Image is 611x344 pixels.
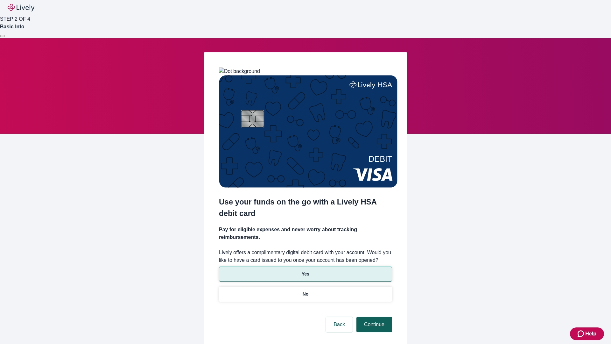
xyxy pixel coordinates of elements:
[219,196,392,219] h2: Use your funds on the go with a Lively HSA debit card
[326,317,353,332] button: Back
[219,287,392,302] button: No
[219,267,392,282] button: Yes
[578,330,585,338] svg: Zendesk support icon
[302,271,309,277] p: Yes
[219,75,397,188] img: Debit card
[356,317,392,332] button: Continue
[303,291,309,297] p: No
[219,68,260,75] img: Dot background
[585,330,596,338] span: Help
[570,327,604,340] button: Zendesk support iconHelp
[8,4,34,11] img: Lively
[219,249,392,264] label: Lively offers a complimentary digital debit card with your account. Would you like to have a card...
[219,226,392,241] h4: Pay for eligible expenses and never worry about tracking reimbursements.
